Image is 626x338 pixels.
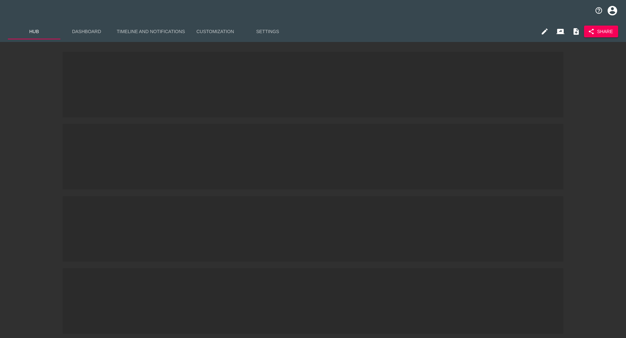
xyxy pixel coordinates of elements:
[568,24,584,39] button: Internal Notes and Comments
[603,1,622,20] button: profile
[553,24,568,39] button: Client View
[64,28,109,36] span: Dashboard
[591,3,607,18] button: notifications
[589,28,613,36] span: Share
[245,28,290,36] span: Settings
[12,28,56,36] span: Hub
[537,24,553,39] button: Edit Hub
[193,28,237,36] span: Customization
[584,26,618,38] button: Share
[117,28,185,36] span: Timeline and Notifications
